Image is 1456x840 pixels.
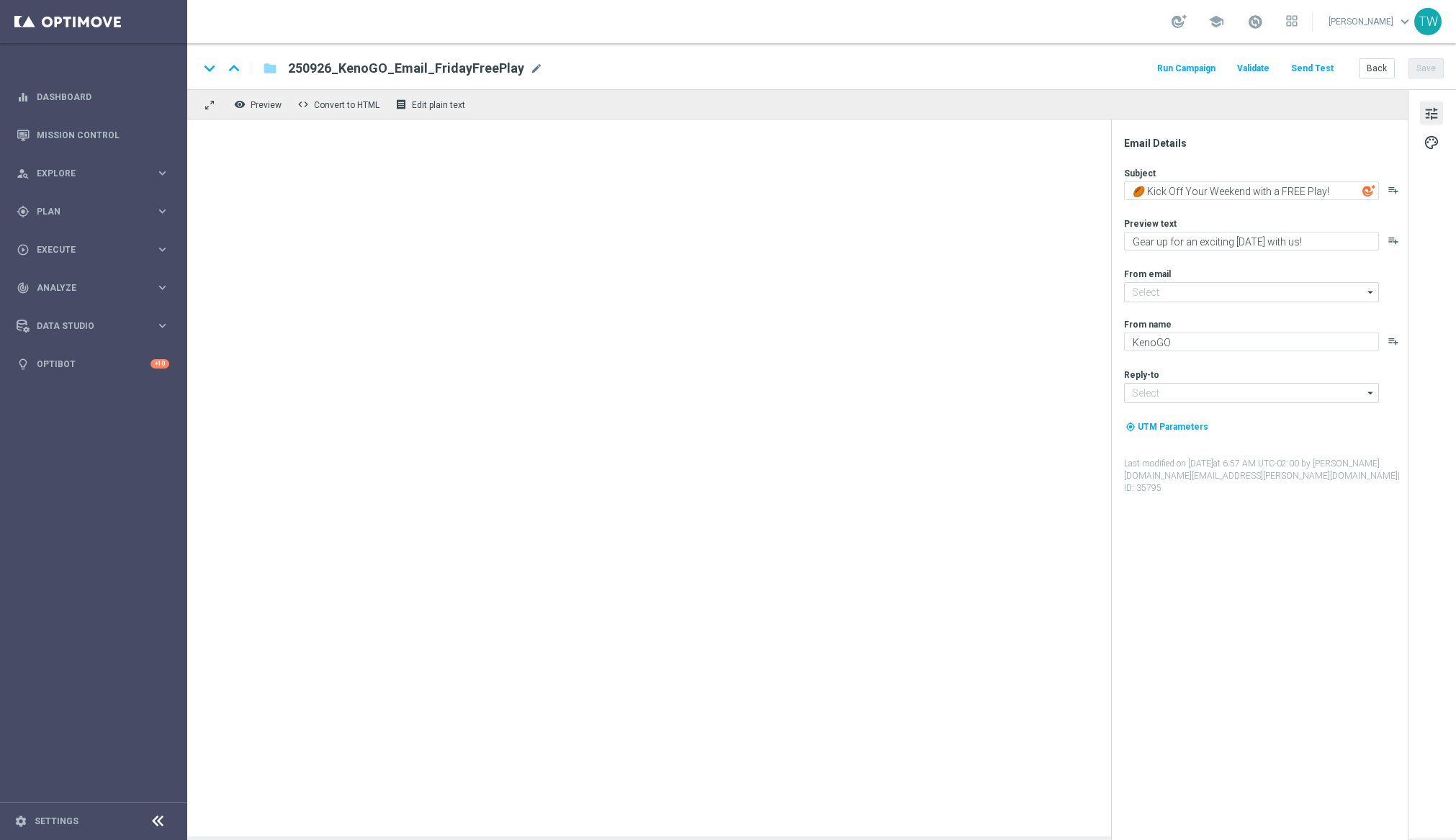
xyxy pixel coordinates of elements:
[1408,58,1444,78] button: Save
[16,320,170,332] button: Data Studio keyboard_arrow_right
[17,281,156,294] div: Analyze
[1289,59,1336,78] button: Send Test
[1124,383,1379,403] input: Select
[1125,422,1136,432] i: my_location
[16,244,170,256] button: play_circle_outline Execute keyboard_arrow_right
[1124,369,1159,381] label: Reply-to
[1124,319,1172,330] label: From name
[530,62,543,75] span: mode_edit
[1124,168,1156,179] label: Subject
[1364,384,1378,402] i: arrow_drop_down
[16,168,170,179] button: person_search Explore keyboard_arrow_right
[1208,14,1224,30] span: school
[17,78,169,116] div: Dashboard
[16,358,170,370] button: lightbulb Optibot +10
[395,99,407,110] i: receipt
[156,243,169,256] i: keyboard_arrow_right
[17,167,30,180] i: person_search
[1420,130,1443,153] button: palette
[156,281,169,294] i: keyboard_arrow_right
[17,320,156,333] div: Data Studio
[17,205,156,218] div: Plan
[1414,8,1442,35] div: TW
[37,78,169,116] a: Dashboard
[251,100,282,110] span: Preview
[263,60,277,77] i: folder
[1138,422,1208,432] span: UTM Parameters
[1237,63,1269,73] span: Validate
[1124,137,1406,150] div: Email Details
[1124,282,1379,302] input: Select
[150,359,169,369] div: +10
[314,100,379,110] span: Convert to HTML
[297,99,309,110] span: code
[37,284,156,292] span: Analyze
[234,99,246,110] i: remove_red_eye
[1124,218,1177,230] label: Preview text
[392,95,472,114] button: receipt Edit plain text
[199,58,220,79] i: keyboard_arrow_down
[230,95,288,114] button: remove_red_eye Preview
[37,345,150,383] a: Optibot
[35,817,78,826] a: Settings
[17,358,30,371] i: lightbulb
[1424,104,1439,123] span: tune
[1362,184,1375,197] img: optiGenie.svg
[37,245,156,254] span: Execute
[17,167,156,180] div: Explore
[412,100,465,110] span: Edit plain text
[17,243,30,256] i: play_circle_outline
[37,169,156,178] span: Explore
[1124,419,1210,435] button: my_location UTM Parameters
[156,319,169,333] i: keyboard_arrow_right
[17,345,169,383] div: Optibot
[1388,184,1399,196] button: playlist_add
[16,130,170,141] button: Mission Control
[223,58,245,79] i: keyboard_arrow_up
[37,116,169,154] a: Mission Control
[294,95,386,114] button: code Convert to HTML
[37,322,156,330] span: Data Studio
[17,205,30,218] i: gps_fixed
[1364,283,1378,302] i: arrow_drop_down
[1424,133,1439,152] span: palette
[1420,101,1443,125] button: tune
[1388,235,1399,246] button: playlist_add
[1359,58,1395,78] button: Back
[17,281,30,294] i: track_changes
[16,206,170,217] button: gps_fixed Plan keyboard_arrow_right
[16,282,170,294] button: track_changes Analyze keyboard_arrow_right
[1155,59,1218,78] button: Run Campaign
[288,60,524,77] span: 250926_KenoGO_Email_FridayFreePlay
[1397,14,1413,30] span: keyboard_arrow_down
[1124,268,1171,280] label: From email
[1124,458,1406,494] label: Last modified on [DATE] at 6:57 AM UTC-02:00 by [PERSON_NAME][DOMAIN_NAME][EMAIL_ADDRESS][PERSON_...
[17,91,30,104] i: equalizer
[17,243,156,256] div: Execute
[261,57,279,80] button: folder
[1327,11,1414,32] a: [PERSON_NAME]keyboard_arrow_down
[17,116,169,154] div: Mission Control
[1388,335,1399,347] button: playlist_add
[1235,59,1272,78] button: Validate
[14,815,27,828] i: settings
[37,207,156,216] span: Plan
[156,166,169,180] i: keyboard_arrow_right
[156,204,169,218] i: keyboard_arrow_right
[16,91,170,103] button: equalizer Dashboard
